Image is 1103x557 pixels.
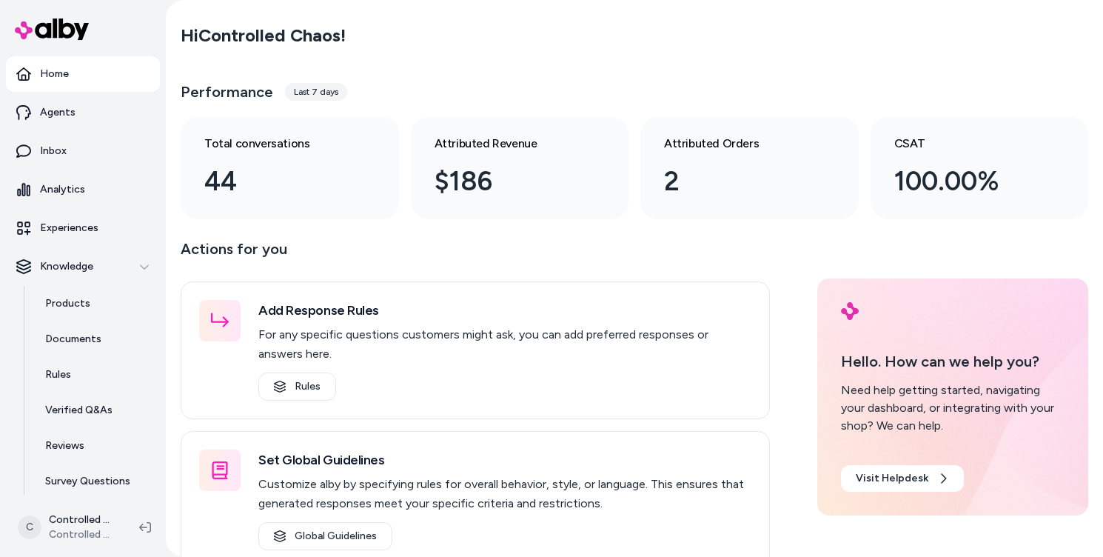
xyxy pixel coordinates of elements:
p: Survey Questions [45,474,130,489]
p: Experiences [40,221,98,236]
h3: Add Response Rules [258,300,751,321]
span: C [18,516,41,539]
p: Hello. How can we help you? [841,350,1065,373]
div: Need help getting started, navigating your dashboard, or integrating with your shop? We can help. [841,381,1065,435]
p: Customize alby by specifying rules for overall behavior, style, or language. This ensures that ge... [258,475,751,513]
a: Home [6,56,160,92]
img: alby Logo [841,302,859,320]
a: Experiences [6,210,160,246]
a: Visit Helpdesk [841,465,964,492]
p: Knowledge [40,259,93,274]
a: Documents [30,321,160,357]
a: Global Guidelines [258,522,392,550]
div: 2 [664,161,811,201]
button: CControlled Chaos ShopifyControlled Chaos [9,504,127,551]
p: Rules [45,367,71,382]
p: Products [45,296,90,311]
p: Documents [45,332,101,347]
p: Actions for you [181,237,770,273]
button: Knowledge [6,249,160,284]
a: Total conversations 44 [181,117,399,219]
h3: Attributed Orders [664,135,811,153]
h3: Set Global Guidelines [258,450,751,470]
span: Controlled Chaos [49,527,115,542]
a: Inbox [6,133,160,169]
a: Rules [258,373,336,401]
div: 100.00% [894,161,1042,201]
a: Rules [30,357,160,393]
h3: Total conversations [204,135,352,153]
p: Reviews [45,438,84,453]
h3: Attributed Revenue [435,135,582,153]
a: Products [30,286,160,321]
img: alby Logo [15,19,89,40]
a: Survey Questions [30,464,160,499]
a: Attributed Revenue $186 [411,117,629,219]
a: Attributed Orders 2 [640,117,859,219]
h3: CSAT [894,135,1042,153]
p: For any specific questions customers might ask, you can add preferred responses or answers here. [258,325,751,364]
a: Agents [6,95,160,130]
a: Reviews [30,428,160,464]
a: Analytics [6,172,160,207]
div: 44 [204,161,352,201]
a: Verified Q&As [30,393,160,428]
p: Analytics [40,182,85,197]
p: Home [40,67,69,81]
a: CSAT 100.00% [871,117,1089,219]
p: Inbox [40,144,67,159]
p: Controlled Chaos Shopify [49,513,115,527]
h3: Performance [181,81,273,102]
p: Agents [40,105,76,120]
h2: Hi Controlled Chaos ! [181,24,346,47]
p: Verified Q&As [45,403,113,418]
div: Last 7 days [285,83,347,101]
div: $186 [435,161,582,201]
